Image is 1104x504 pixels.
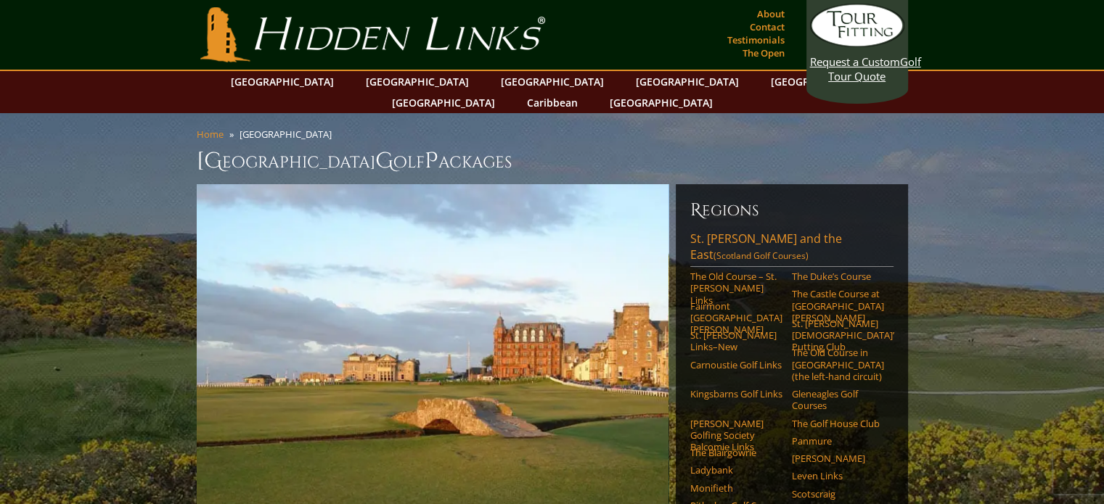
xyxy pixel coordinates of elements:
a: Testimonials [724,30,788,50]
a: [PERSON_NAME] [792,453,884,464]
span: G [375,146,393,175]
a: [GEOGRAPHIC_DATA] [602,92,720,113]
a: [GEOGRAPHIC_DATA] [494,71,611,92]
a: [GEOGRAPHIC_DATA] [359,71,476,92]
a: Contact [746,17,788,37]
a: Fairmont [GEOGRAPHIC_DATA][PERSON_NAME] [690,300,782,336]
a: Ladybank [690,464,782,476]
a: St. [PERSON_NAME] and the East(Scotland Golf Courses) [690,231,894,267]
a: Gleneagles Golf Courses [792,388,884,412]
a: The Castle Course at [GEOGRAPHIC_DATA][PERSON_NAME] [792,288,884,323]
span: (Scotland Golf Courses) [713,249,809,262]
a: St. [PERSON_NAME] [DEMOGRAPHIC_DATA]’ Putting Club [792,318,884,353]
a: Kingsbarns Golf Links [690,388,782,400]
a: The Blairgowrie [690,447,782,458]
a: St. [PERSON_NAME] Links–New [690,329,782,353]
a: Request a CustomGolf Tour Quote [810,4,904,83]
a: The Golf House Club [792,418,884,429]
a: [PERSON_NAME] Golfing Society Balcomie Links [690,418,782,453]
a: [GEOGRAPHIC_DATA] [385,92,502,113]
a: The Old Course – St. [PERSON_NAME] Links [690,270,782,306]
span: Request a Custom [810,54,900,69]
a: The Old Course in [GEOGRAPHIC_DATA] (the left-hand circuit) [792,347,884,382]
a: Scotscraig [792,488,884,500]
a: Monifieth [690,482,782,494]
a: The Open [739,43,788,63]
span: P [425,146,438,175]
a: About [753,4,788,24]
a: [GEOGRAPHIC_DATA] [224,71,341,92]
h6: Regions [690,199,894,222]
a: Carnoustie Golf Links [690,359,782,371]
a: Leven Links [792,470,884,482]
a: Caribbean [520,92,585,113]
a: The Duke’s Course [792,270,884,282]
a: [GEOGRAPHIC_DATA] [764,71,881,92]
a: [GEOGRAPHIC_DATA] [629,71,746,92]
a: Panmure [792,435,884,447]
h1: [GEOGRAPHIC_DATA] olf ackages [197,146,908,175]
li: [GEOGRAPHIC_DATA] [240,128,338,141]
a: Home [197,128,224,141]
